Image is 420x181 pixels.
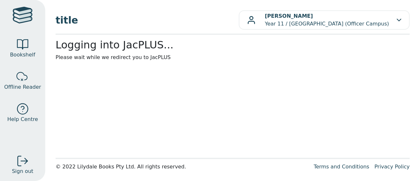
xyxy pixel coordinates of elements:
[239,10,410,30] button: [PERSON_NAME]Year 11 / [GEOGRAPHIC_DATA] (Officer Campus)
[56,39,410,51] h2: Logging into JacPLUS...
[314,164,369,170] a: Terms and Conditions
[265,12,389,28] p: Year 11 / [GEOGRAPHIC_DATA] (Officer Campus)
[56,13,239,27] span: title
[56,163,309,171] div: © 2022 Lilydale Books Pty Ltd. All rights reserved.
[4,83,41,91] span: Offline Reader
[265,13,313,19] b: [PERSON_NAME]
[10,51,35,59] span: Bookshelf
[374,164,410,170] a: Privacy Policy
[12,167,33,175] span: Sign out
[56,54,410,61] p: Please wait while we redirect you to JacPLUS
[7,116,38,123] span: Help Centre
